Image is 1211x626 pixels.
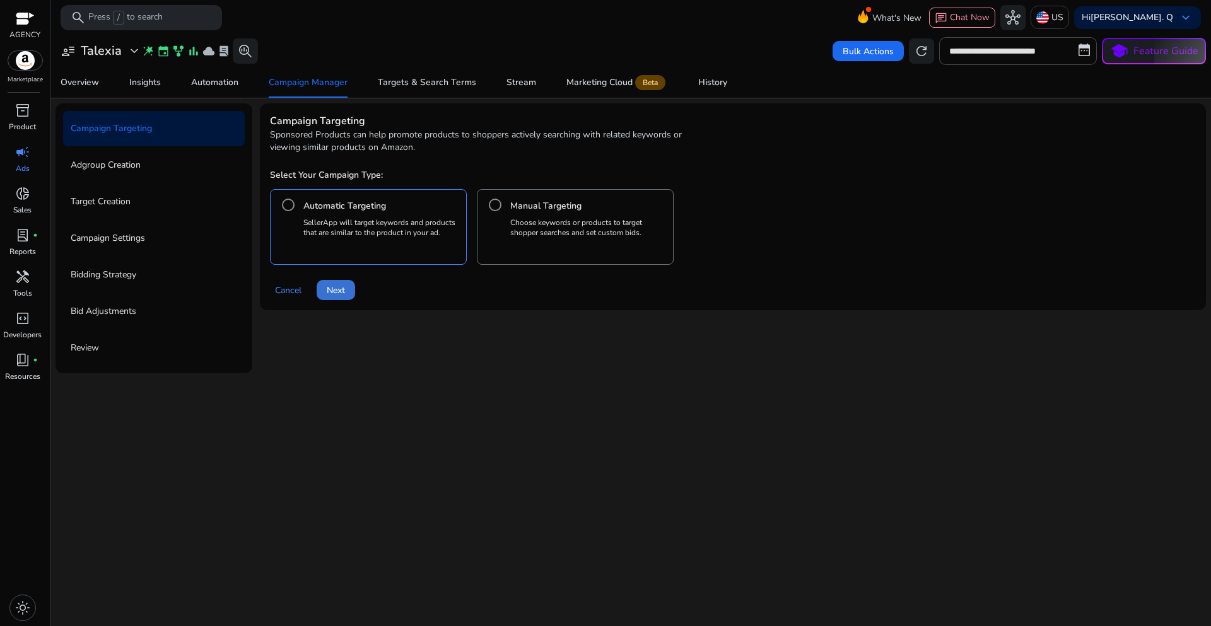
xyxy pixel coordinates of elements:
[270,169,1196,182] h4: Select Your Campaign Type:
[202,45,215,57] span: cloud
[233,38,258,64] button: search_insights
[317,280,355,300] button: Next
[269,78,348,87] div: Campaign Manager
[635,75,665,90] span: Beta
[1091,11,1173,23] b: [PERSON_NAME]. Q
[698,78,727,87] div: History
[15,600,30,615] span: light_mode
[88,11,163,25] p: Press to search
[275,284,301,297] span: Cancel
[15,103,30,118] span: inventory_2
[142,45,155,57] span: wand_stars
[61,78,99,87] div: Overview
[113,11,124,25] span: /
[238,43,253,59] span: search_insights
[127,43,142,59] span: expand_more
[15,144,30,159] span: campaign
[15,269,30,284] span: handyman
[187,45,200,57] span: bar_chart
[1102,38,1206,64] button: schoolFeature Guide
[33,357,38,362] span: fiber_manual_record
[872,7,921,29] span: What's New
[81,43,122,59] h3: Talexia
[218,45,230,57] span: lab_profile
[9,121,36,132] p: Product
[270,280,307,300] button: Cancel
[33,233,38,238] span: fiber_manual_record
[15,311,30,326] span: code_blocks
[914,43,929,59] span: refresh
[1000,5,1026,30] button: hub
[71,338,99,358] p: Review
[157,45,170,57] span: event
[16,163,30,174] p: Ads
[929,8,995,28] button: chatChat Now
[1110,42,1128,61] span: school
[303,217,461,238] p: SellerApp will target keywords and products that are similar to the product in your ad.
[327,284,345,297] span: Next
[15,228,30,243] span: lab_profile
[566,78,668,88] div: Marketing Cloud
[843,45,894,58] span: Bulk Actions
[833,41,904,61] button: Bulk Actions
[71,265,136,285] p: Bidding Strategy
[1005,10,1021,25] span: hub
[950,11,990,23] span: Chat Now
[15,352,30,368] span: book_4
[9,29,40,40] p: AGENCY
[1036,11,1049,24] img: us.svg
[71,228,145,248] p: Campaign Settings
[506,78,536,87] div: Stream
[378,78,476,87] div: Targets & Search Terms
[1082,13,1173,22] p: Hi
[1178,10,1193,25] span: keyboard_arrow_down
[909,38,934,64] button: refresh
[1133,43,1198,59] p: Feature Guide
[15,186,30,201] span: donut_small
[172,45,185,57] span: family_history
[270,129,694,154] p: Sponsored Products can help promote products to shoppers actively searching with related keywords...
[8,51,42,70] img: amazon.svg
[3,329,42,340] p: Developers
[71,192,131,212] p: Target Creation
[935,12,947,25] span: chat
[9,246,36,257] p: Reports
[191,78,238,87] div: Automation
[13,287,32,299] p: Tools
[303,200,386,212] h4: Automatic Targeting
[8,75,43,84] p: Marketplace
[129,78,161,87] div: Insights
[510,200,582,212] h4: Manual Targeting
[1051,6,1063,28] p: US
[71,119,152,139] p: Campaign Targeting
[71,10,86,25] span: search
[61,43,76,59] span: user_attributes
[13,204,32,216] p: Sales
[5,371,40,382] p: Resources
[270,113,1196,129] h3: Campaign Targeting
[510,217,668,238] p: Choose keywords or products to target shopper searches and set custom bids.
[71,301,136,322] p: Bid Adjustments
[71,155,141,175] p: Adgroup Creation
